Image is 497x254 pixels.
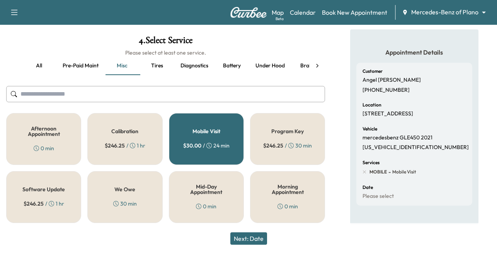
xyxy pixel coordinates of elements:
h6: Location [363,103,381,107]
span: MOBILE [369,169,387,175]
span: Mobile Visit [391,169,416,175]
button: Tires [140,57,174,75]
h5: Morning Appointment [263,184,312,195]
button: Brakes [291,57,326,75]
div: Beta [276,16,284,22]
h5: Calibration [111,129,138,134]
a: Book New Appointment [322,8,387,17]
p: mercedesbenz GLE450 2021 [363,134,432,141]
div: basic tabs example [22,57,310,75]
button: Battery [214,57,249,75]
span: - [387,168,391,176]
h6: Vehicle [363,127,377,131]
span: Mercedes-Benz of Plano [411,8,478,17]
p: [PHONE_NUMBER] [363,87,410,94]
h6: Date [363,185,373,190]
h5: Program Key [271,129,304,134]
span: $ 246.25 [263,142,283,149]
button: Pre-paid maint [56,57,105,75]
span: $ 30.00 [183,142,201,149]
div: 0 min [34,144,54,152]
h5: Software Update [22,187,65,192]
span: $ 246.25 [105,142,125,149]
p: [US_VEHICLE_IDENTIFICATION_NUMBER] [363,144,469,151]
p: Angel [PERSON_NAME] [363,77,421,84]
h6: Services [363,160,380,165]
button: Next: Date [230,232,267,245]
h5: We Owe [114,187,135,192]
h5: Mid-Day Appointment [182,184,231,195]
h6: Customer [363,69,383,74]
div: 30 min [113,200,137,208]
div: / 30 min [263,142,312,149]
p: [STREET_ADDRESS] [363,110,413,117]
div: 0 min [196,203,216,210]
div: / 24 min [183,142,230,149]
span: $ 246.25 [24,200,44,208]
button: Under hood [249,57,291,75]
div: 0 min [277,203,298,210]
h6: Please select at least one service. [6,49,325,57]
img: Curbee Logo [230,7,267,18]
a: MapBeta [272,8,284,17]
button: all [22,57,56,75]
h5: Appointment Details [356,48,472,57]
h1: 4 . Select Service [6,36,325,49]
div: / 1 hr [105,142,145,149]
a: Calendar [290,8,316,17]
p: Please select [363,193,394,200]
button: Misc [105,57,140,75]
h5: Afternoon Appointment [19,126,68,137]
div: / 1 hr [24,200,64,208]
h5: Mobile Visit [192,129,220,134]
button: Diagnostics [174,57,214,75]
